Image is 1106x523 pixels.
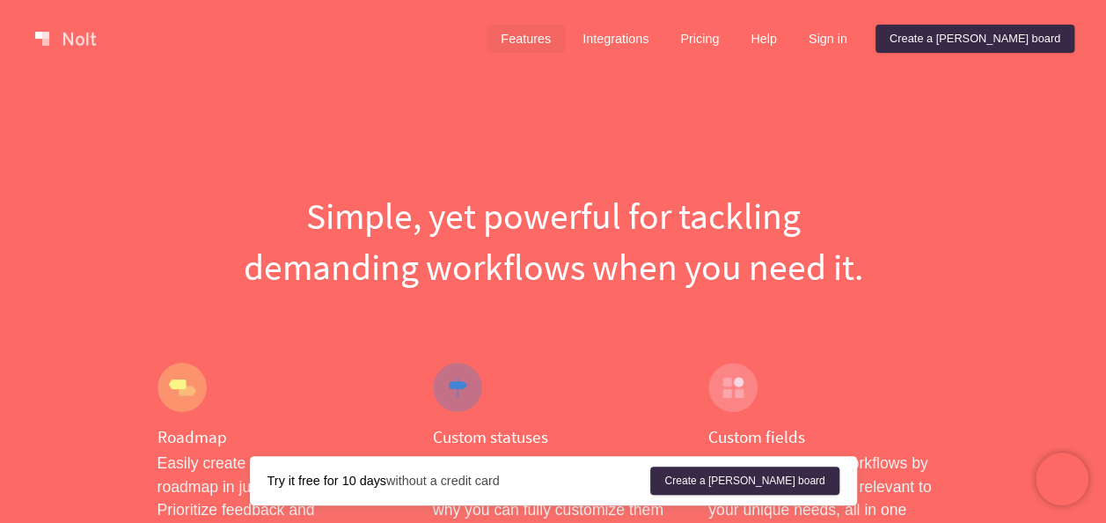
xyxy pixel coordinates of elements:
h4: Custom fields [708,426,949,448]
strong: Try it free for 10 days [267,474,386,488]
a: Create a [PERSON_NAME] board [875,25,1074,53]
a: Pricing [666,25,733,53]
h1: Simple, yet powerful for tackling demanding workflows when you need it. [157,190,949,292]
h4: Roadmap [157,426,398,448]
a: Integrations [568,25,663,53]
div: without a credit card [267,472,651,490]
iframe: Chatra live chat [1036,453,1088,505]
a: Features [487,25,565,53]
a: Create a [PERSON_NAME] board [650,467,839,495]
a: Sign in [795,25,861,53]
a: Help [736,25,791,53]
h4: Custom statuses [433,426,673,448]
